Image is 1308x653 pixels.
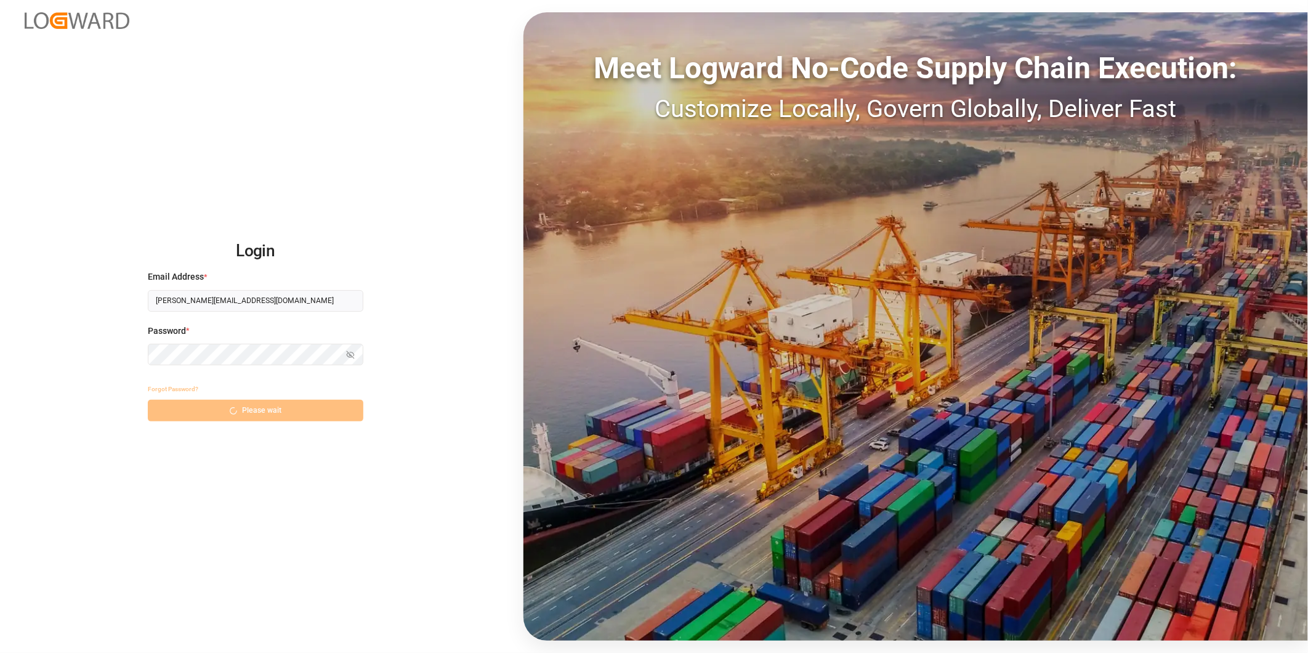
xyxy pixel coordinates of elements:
div: Meet Logward No-Code Supply Chain Execution: [523,46,1308,91]
div: Customize Locally, Govern Globally, Deliver Fast [523,91,1308,128]
span: Email Address [148,270,204,283]
img: Logward_new_orange.png [25,12,129,29]
h2: Login [148,232,363,271]
span: Password [148,325,186,338]
input: Enter your email [148,290,363,312]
